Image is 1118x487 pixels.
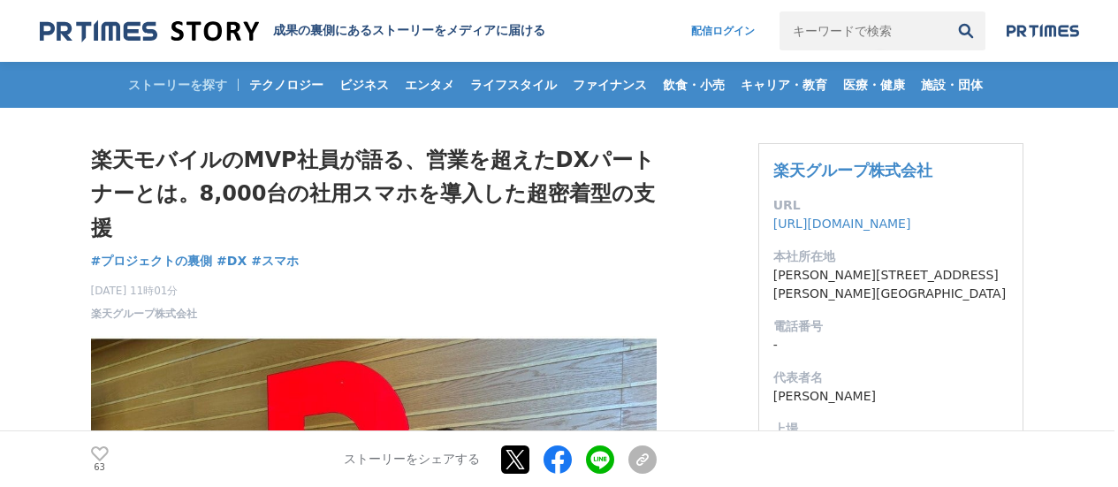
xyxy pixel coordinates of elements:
a: 楽天グループ株式会社 [91,306,197,322]
img: 成果の裏側にあるストーリーをメディアに届ける [40,19,259,43]
a: 飲食・小売 [656,62,732,108]
span: #スマホ [251,253,299,269]
h1: 楽天モバイルのMVP社員が語る、営業を超えたDXパートナーとは。8,000台の社用スマホを導入した超密着型の支援 [91,143,657,245]
button: 検索 [947,11,985,50]
a: ビジネス [332,62,396,108]
img: prtimes [1007,24,1079,38]
a: 配信ログイン [673,11,772,50]
span: ライフスタイル [463,77,564,93]
h2: 成果の裏側にあるストーリーをメディアに届ける [273,23,545,39]
dt: 電話番号 [773,317,1008,336]
span: #プロジェクトの裏側 [91,253,213,269]
a: テクノロジー [242,62,331,108]
span: キャリア・教育 [734,77,834,93]
input: キーワードで検索 [780,11,947,50]
p: ストーリーをシェアする [344,452,480,468]
span: エンタメ [398,77,461,93]
span: 飲食・小売 [656,77,732,93]
a: 楽天グループ株式会社 [773,161,932,179]
a: #DX [217,252,247,270]
span: #DX [217,253,247,269]
p: 63 [91,463,109,472]
dt: 代表者名 [773,369,1008,387]
a: 成果の裏側にあるストーリーをメディアに届ける 成果の裏側にあるストーリーをメディアに届ける [40,19,545,43]
dt: URL [773,196,1008,215]
a: #プロジェクトの裏側 [91,252,213,270]
span: 医療・健康 [836,77,912,93]
a: [URL][DOMAIN_NAME] [773,217,911,231]
a: 施設・団体 [914,62,990,108]
a: 医療・健康 [836,62,912,108]
a: ファイナンス [566,62,654,108]
dt: 本社所在地 [773,247,1008,266]
span: ファイナンス [566,77,654,93]
dd: [PERSON_NAME] [773,387,1008,406]
a: キャリア・教育 [734,62,834,108]
a: #スマホ [251,252,299,270]
span: テクノロジー [242,77,331,93]
dd: - [773,336,1008,354]
span: 施設・団体 [914,77,990,93]
dt: 上場 [773,420,1008,438]
span: [DATE] 11時01分 [91,283,197,299]
span: ビジネス [332,77,396,93]
dd: [PERSON_NAME][STREET_ADDRESS][PERSON_NAME][GEOGRAPHIC_DATA] [773,266,1008,303]
a: ライフスタイル [463,62,564,108]
a: エンタメ [398,62,461,108]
